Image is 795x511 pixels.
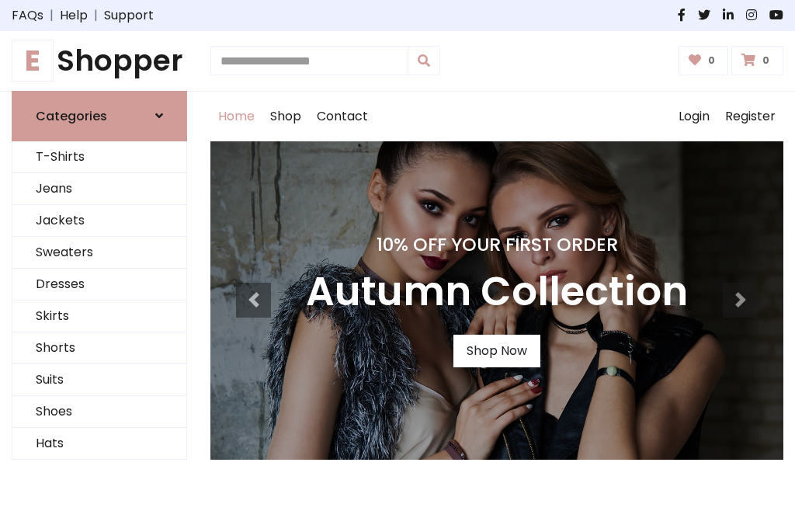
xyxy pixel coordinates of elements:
a: Jeans [12,173,186,205]
a: Dresses [12,269,186,301]
h6: Categories [36,109,107,123]
a: Sweaters [12,237,186,269]
a: Shop Now [453,335,540,367]
span: 0 [759,54,773,68]
a: Register [717,92,783,141]
a: Contact [309,92,376,141]
a: EShopper [12,43,187,78]
a: Shop [262,92,309,141]
a: Suits [12,364,186,396]
a: Login [671,92,717,141]
a: Shoes [12,396,186,428]
h3: Autumn Collection [306,268,688,316]
span: E [12,40,54,82]
span: 0 [704,54,719,68]
a: 0 [731,46,783,75]
h4: 10% Off Your First Order [306,234,688,255]
a: Skirts [12,301,186,332]
a: Home [210,92,262,141]
a: Hats [12,428,186,460]
a: FAQs [12,6,43,25]
a: Help [60,6,88,25]
a: Support [104,6,154,25]
h1: Shopper [12,43,187,78]
span: | [88,6,104,25]
a: 0 [679,46,729,75]
a: Jackets [12,205,186,237]
a: T-Shirts [12,141,186,173]
a: Categories [12,91,187,141]
span: | [43,6,60,25]
a: Shorts [12,332,186,364]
